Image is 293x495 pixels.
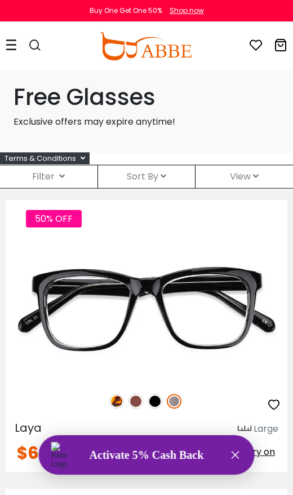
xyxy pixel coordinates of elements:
img: Leopard [109,394,124,409]
img: size ruler [238,425,251,433]
span: $6.00 [17,441,65,465]
span: Laya [15,420,42,436]
img: Gun Laya - Plastic ,Universal Bridge Fit [6,240,287,382]
p: Exclusive offers may expire anytime! [14,115,279,129]
span: View [230,170,259,183]
span: 50% OFF [26,210,82,227]
h1: Free Glasses [14,84,279,111]
button: Try on [243,445,278,459]
a: Shop now [164,6,204,15]
img: Brown [128,394,143,409]
div: Large [254,422,278,436]
div: Shop now [170,6,204,16]
img: Black [148,394,162,409]
div: Buy One Get One 50% [90,6,162,16]
span: Sort By [127,170,166,183]
span: Try on [247,445,275,458]
img: Gun [167,394,181,409]
img: abbeglasses.com [99,32,192,60]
